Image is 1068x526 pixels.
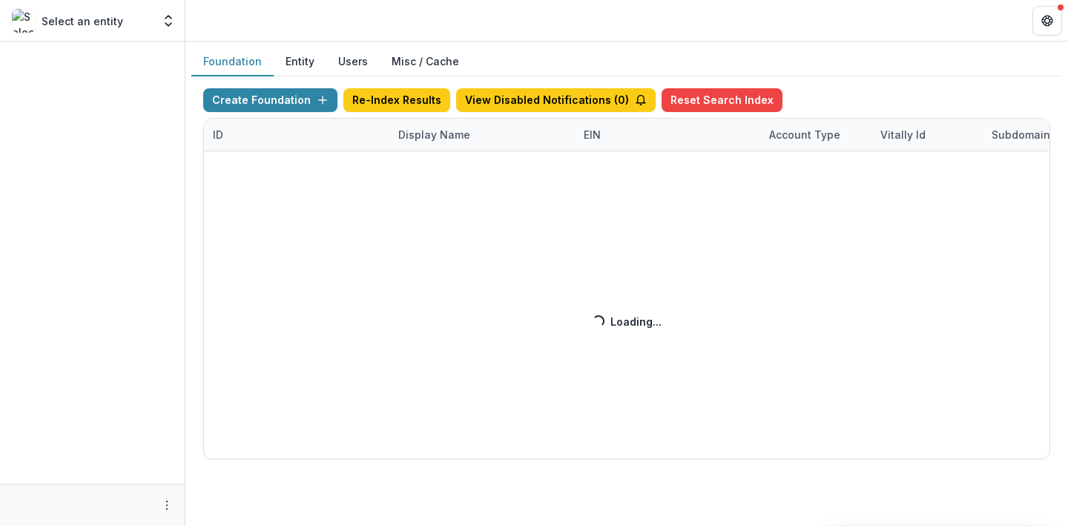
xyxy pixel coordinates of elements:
button: Get Help [1032,6,1062,36]
button: More [158,496,176,514]
button: Foundation [191,47,274,76]
button: Entity [274,47,326,76]
button: Misc / Cache [380,47,471,76]
img: Select an entity [12,9,36,33]
button: Users [326,47,380,76]
button: Open entity switcher [158,6,179,36]
p: Select an entity [42,13,123,29]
